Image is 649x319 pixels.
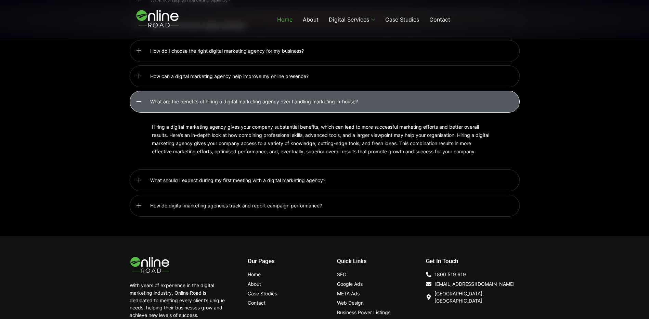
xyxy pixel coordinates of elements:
[426,280,519,288] a: [EMAIL_ADDRESS][DOMAIN_NAME]
[130,195,520,217] a: How do digital marketing agencies track and report campaign performance?
[337,280,419,288] a: Google Ads
[337,290,360,297] span: META Ads
[426,258,519,264] h5: Get In Touch
[248,271,261,278] span: Home
[152,123,491,156] p: Hiring a digital marketing agency gives your company substantial benefits, which can lead to more...
[248,299,265,307] span: Contact
[337,299,419,307] a: Web Design
[337,258,419,264] h5: Quick Links
[433,290,519,305] span: [GEOGRAPHIC_DATA], [GEOGRAPHIC_DATA]
[150,72,312,80] span: How can a digital marketing agency help improve my online presence?
[337,271,347,278] span: SEO
[272,6,298,33] a: Home
[424,6,455,33] a: Contact
[130,40,520,62] a: How do I choose the right digital marketing agency for my business?
[150,47,307,55] span: How do I choose the right digital marketing agency for my business?
[130,91,520,113] a: What are the benefits of hiring a digital marketing agency over handling marketing in-house?
[426,271,519,278] a: 1800 519 619
[248,299,330,307] a: Contact
[298,6,324,33] a: About
[130,282,228,319] p: With years of experience in the digital marketing industry, Online Road is dedicated to meeting e...
[248,290,277,297] span: Case Studies
[248,290,330,297] a: Case Studies
[130,65,520,87] a: How can a digital marketing agency help improve my online presence?
[337,309,390,316] span: Business Power Listings
[337,271,419,278] a: SEO
[248,280,330,288] a: About
[337,299,364,307] span: Web Design
[248,280,261,288] span: About
[337,290,419,297] a: META Ads
[248,258,330,264] h5: Our Pages
[150,98,361,106] span: What are the benefits of hiring a digital marketing agency over handling marketing in-house?
[150,176,329,184] span: What should I expect during my first meeting with a digital marketing agency?
[433,271,466,278] span: 1800 519 619
[337,280,363,288] span: Google Ads
[248,271,330,278] a: Home
[380,6,424,33] a: Case Studies
[130,169,520,191] a: What should I expect during my first meeting with a digital marketing agency?
[433,280,515,288] span: [EMAIL_ADDRESS][DOMAIN_NAME]
[324,6,380,33] a: Digital Services
[337,309,419,316] a: Business Power Listings
[150,202,325,210] span: How do digital marketing agencies track and report campaign performance?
